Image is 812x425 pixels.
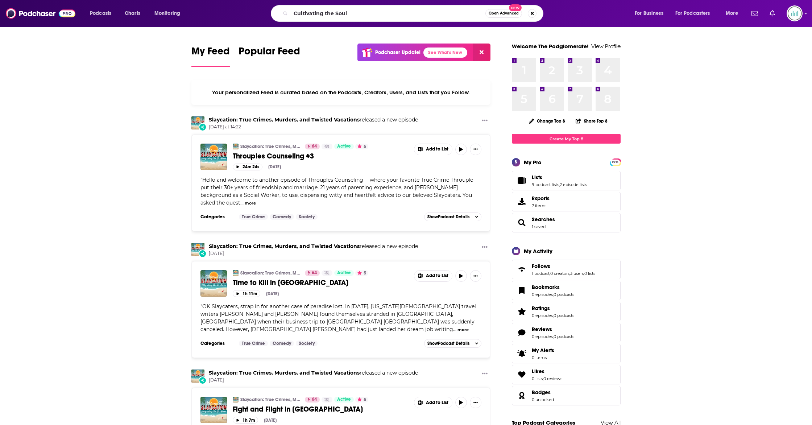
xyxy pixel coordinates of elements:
img: Slaycation: True Crimes, Murders, and Twisted Vacations [191,116,204,129]
img: Slaycation: True Crimes, Murders, and Twisted Vacations [191,243,204,256]
a: Slaycation: True Crimes, Murders, and Twisted Vacations [209,370,360,376]
a: 0 episodes [532,334,553,339]
span: Add to List [426,147,448,152]
div: [DATE] [264,418,277,423]
a: PRO [611,159,620,165]
div: Your personalized Feed is curated based on the Podcasts, Creators, Users, and Lists that you Follow. [191,80,490,105]
span: , [553,292,554,297]
button: Change Top 8 [525,116,569,125]
span: Follows [512,260,621,279]
a: Reviews [514,327,529,338]
a: Active [334,144,354,149]
span: Ratings [532,305,550,311]
span: For Podcasters [675,8,710,18]
a: Society [296,214,318,220]
a: Exports [512,192,621,211]
a: 0 podcasts [554,313,574,318]
span: [DATE] at 14:22 [209,124,418,130]
span: 0 items [532,355,554,360]
span: Exports [532,195,550,202]
button: Show More Button [479,243,490,252]
span: Badges [532,389,551,396]
a: Slaycation: True Crimes, Murders, and Twisted Vacations [191,370,204,383]
a: Searches [532,216,555,223]
a: 64 [305,397,320,403]
span: 7 items [532,203,550,208]
img: Fight and Flight in Bulgaria [200,397,227,423]
button: Show More Button [414,397,452,408]
button: 1h 7m [233,417,258,424]
h3: released a new episode [209,370,418,376]
img: Time to Kill in Negril [200,270,227,297]
button: open menu [85,8,121,19]
span: Fight and Flight in [GEOGRAPHIC_DATA] [233,405,363,414]
img: Podchaser - Follow, Share and Rate Podcasts [6,7,75,20]
a: 1 saved [532,224,546,229]
button: Show More Button [470,270,481,282]
span: Ratings [512,302,621,321]
span: Lists [532,174,542,181]
a: Charts [120,8,145,19]
a: Slaycation: True Crimes, Murders, and Twisted Vacations [209,243,360,249]
a: Create My Top 8 [512,134,621,144]
span: " [200,177,473,206]
a: Fight and Flight in [GEOGRAPHIC_DATA] [233,405,409,414]
a: Follows [514,264,529,275]
a: Likes [514,370,529,380]
span: 64 [312,269,317,277]
a: Likes [532,368,562,375]
span: My Alerts [514,348,529,359]
a: Throuples Counseling #3 [233,152,409,161]
span: New [509,4,522,11]
a: Time to Kill in [GEOGRAPHIC_DATA] [233,278,409,287]
img: Slaycation: True Crimes, Murders, and Twisted Vacations [233,144,239,149]
a: Bookmarks [532,284,574,290]
span: 64 [312,143,317,150]
a: Reviews [532,326,574,333]
button: Share Top 8 [575,114,608,128]
a: Active [334,397,354,403]
span: Exports [514,197,529,207]
div: New Episode [199,123,207,131]
a: Society [296,341,318,346]
div: New Episode [199,249,207,257]
a: 64 [305,144,320,149]
img: Throuples Counseling #3 [200,144,227,170]
a: Badges [514,391,529,401]
button: ShowPodcast Details [424,212,481,221]
span: , [553,313,554,318]
a: My Alerts [512,344,621,363]
span: Podcasts [90,8,111,18]
span: Show Podcast Details [427,214,469,219]
a: Slaycation: True Crimes, Murders, and Twisted Vacations [209,116,360,123]
button: 5 [355,144,368,149]
img: User Profile [787,5,803,21]
button: ShowPodcast Details [424,339,481,348]
a: Popular Feed [239,45,300,67]
img: Slaycation: True Crimes, Murders, and Twisted Vacations [233,270,239,276]
a: 1 podcast [532,271,550,276]
a: Lists [514,176,529,186]
button: Show More Button [414,271,452,281]
div: [DATE] [268,164,281,169]
span: For Business [635,8,663,18]
span: More [726,8,738,18]
div: My Activity [524,248,552,255]
a: True Crime [239,341,268,346]
a: Show notifications dropdown [749,7,761,20]
span: Charts [125,8,140,18]
a: 0 unlocked [532,397,554,402]
button: Show More Button [414,144,452,155]
span: Badges [512,386,621,405]
h3: Categories [200,341,233,346]
a: 3 users [570,271,584,276]
img: Slaycation: True Crimes, Murders, and Twisted Vacations [233,397,239,403]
